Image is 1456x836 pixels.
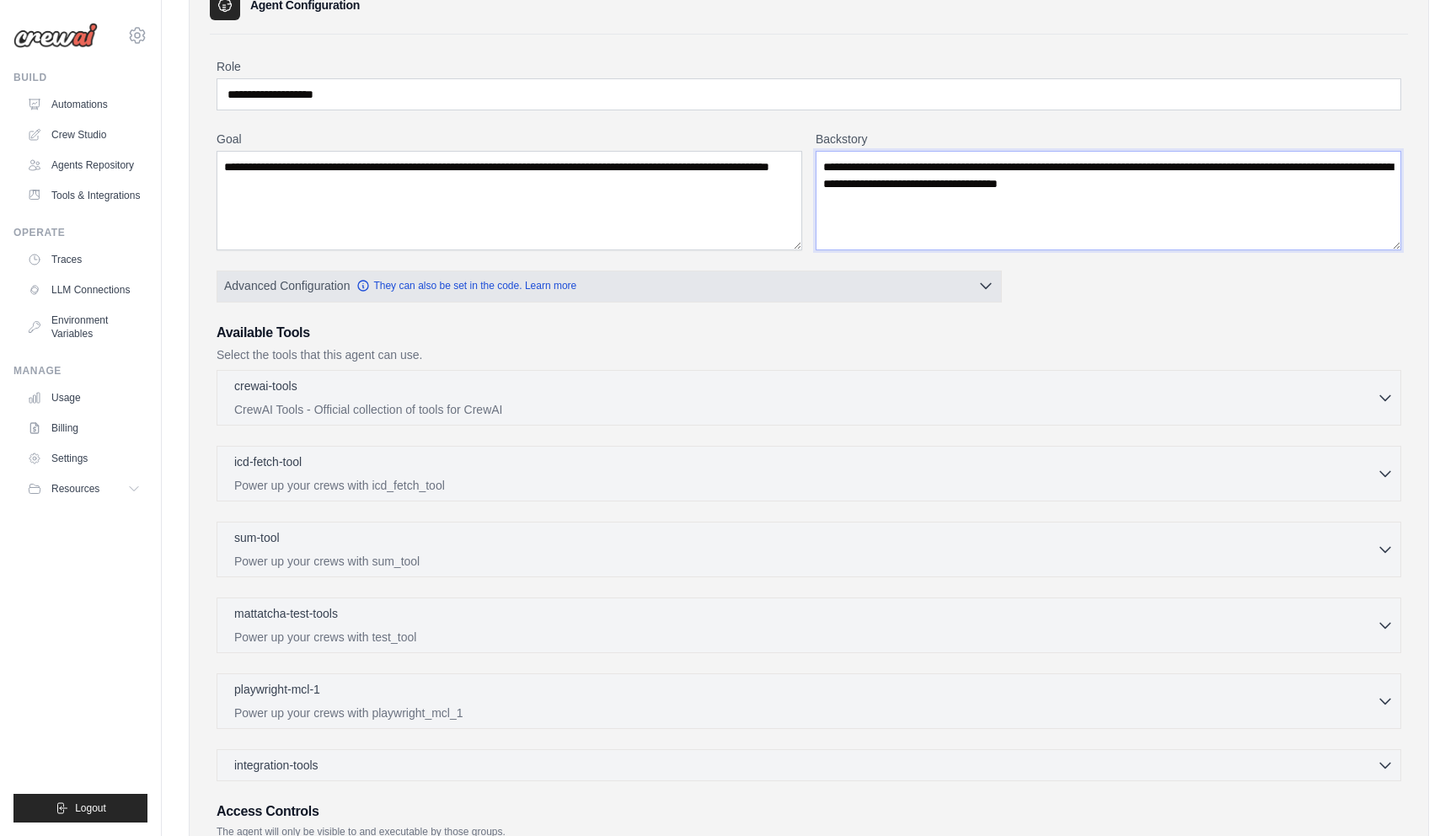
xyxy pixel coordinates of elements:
a: Tools & Integrations [20,182,147,209]
p: Power up your crews with test_tool [234,629,1377,646]
div: Manage [13,364,147,378]
a: Agents Repository [20,152,147,179]
p: Power up your crews with icd_fetch_tool [234,477,1377,494]
a: Billing [20,415,147,442]
p: Power up your crews with playwright_mcl_1 [234,705,1377,721]
p: crewai-tools [234,378,297,394]
a: Settings [20,445,147,472]
p: mattatcha-test-tools [234,605,338,622]
button: Advanced Configuration They can also be set in the code. Learn more [217,271,1001,301]
p: sum-tool [234,529,280,546]
h3: Available Tools [217,323,1401,343]
span: Advanced Configuration [224,277,350,294]
p: Power up your crews with sum_tool [234,553,1377,570]
p: CrewAI Tools - Official collection of tools for CrewAI [234,401,1377,418]
img: Logo [13,23,98,48]
a: Traces [20,246,147,273]
a: LLM Connections [20,276,147,303]
button: sum-tool Power up your crews with sum_tool [224,529,1394,570]
h3: Access Controls [217,801,1401,822]
button: integration-tools [224,757,1394,774]
a: Environment Variables [20,307,147,347]
button: Resources [20,475,147,502]
a: Automations [20,91,147,118]
a: They can also be set in the code. Learn more [356,279,576,292]
div: Operate [13,226,147,239]
a: Crew Studio [20,121,147,148]
span: integration-tools [234,757,318,774]
p: Select the tools that this agent can use. [217,346,1401,363]
p: playwright-mcl-1 [234,681,320,698]
label: Role [217,58,1401,75]
button: Logout [13,794,147,823]
button: icd-fetch-tool Power up your crews with icd_fetch_tool [224,453,1394,494]
div: Build [13,71,147,84]
label: Goal [217,131,802,147]
p: icd-fetch-tool [234,453,302,470]
button: crewai-tools CrewAI Tools - Official collection of tools for CrewAI [224,378,1394,418]
span: Logout [75,801,106,815]
label: Backstory [816,131,1401,147]
button: mattatcha-test-tools Power up your crews with test_tool [224,605,1394,646]
button: playwright-mcl-1 Power up your crews with playwright_mcl_1 [224,681,1394,721]
span: Resources [51,482,99,496]
a: Usage [20,384,147,411]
